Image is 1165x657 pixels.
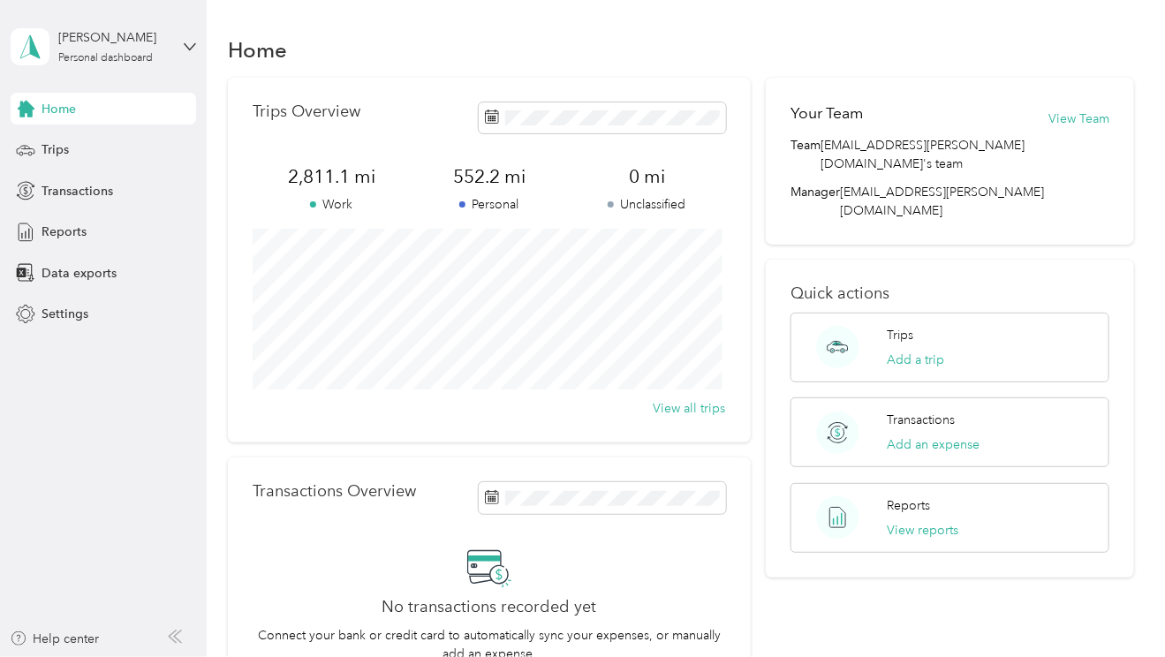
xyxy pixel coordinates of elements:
div: Personal dashboard [58,53,153,64]
span: Transactions [42,182,113,200]
p: Trips Overview [253,102,360,121]
span: Settings [42,305,88,323]
button: Add a trip [888,351,945,369]
button: Help center [10,630,100,648]
span: Team [791,136,821,173]
span: 552.2 mi [411,164,568,189]
span: 0 mi [568,164,725,189]
iframe: Everlance-gr Chat Button Frame [1066,558,1165,657]
span: Home [42,100,76,118]
h2: Your Team [791,102,863,125]
p: Transactions Overview [253,482,416,501]
p: Reports [888,496,931,515]
span: [EMAIL_ADDRESS][PERSON_NAME][DOMAIN_NAME] [840,185,1044,218]
p: Unclassified [568,195,725,214]
button: View reports [888,521,959,540]
button: View Team [1048,109,1109,128]
button: Add an expense [888,435,980,454]
span: 2,811.1 mi [253,164,410,189]
div: [PERSON_NAME] [58,28,169,47]
p: Work [253,195,410,214]
span: Reports [42,223,87,241]
p: Quick actions [791,284,1109,303]
h1: Home [228,41,287,59]
span: [EMAIL_ADDRESS][PERSON_NAME][DOMAIN_NAME]'s team [821,136,1109,173]
span: Manager [791,183,840,220]
span: Trips [42,140,69,159]
p: Trips [888,326,914,344]
span: Data exports [42,264,117,283]
button: View all trips [654,399,726,418]
p: Transactions [888,411,956,429]
h2: No transactions recorded yet [382,598,596,616]
p: Personal [411,195,568,214]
